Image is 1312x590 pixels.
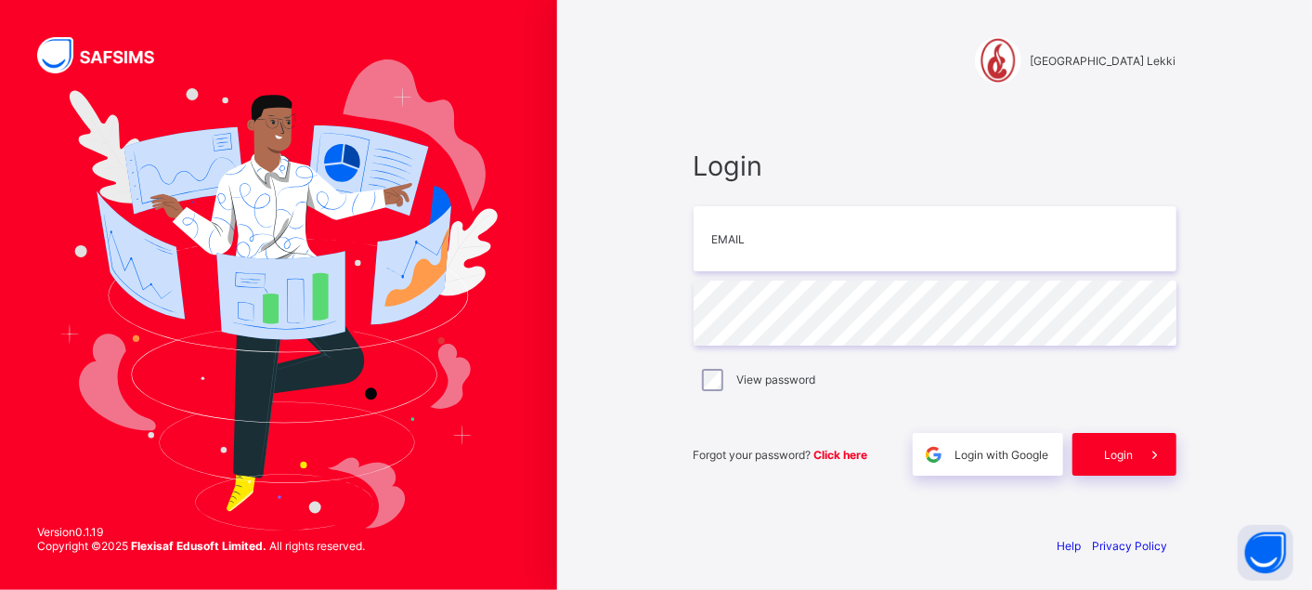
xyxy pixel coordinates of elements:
[923,444,944,465] img: google.396cfc9801f0270233282035f929180a.svg
[814,448,868,462] a: Click here
[1105,448,1134,462] span: Login
[1093,539,1168,553] a: Privacy Policy
[694,150,1176,182] span: Login
[1238,525,1293,581] button: Open asap
[736,373,815,387] label: View password
[37,525,365,539] span: Version 0.1.19
[694,448,868,462] span: Forgot your password?
[1031,54,1176,68] span: [GEOGRAPHIC_DATA] Lekki
[1058,539,1082,553] a: Help
[37,37,176,73] img: SAFSIMS Logo
[131,539,266,553] strong: Flexisaf Edusoft Limited.
[955,448,1049,462] span: Login with Google
[37,539,365,553] span: Copyright © 2025 All rights reserved.
[59,59,498,531] img: Hero Image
